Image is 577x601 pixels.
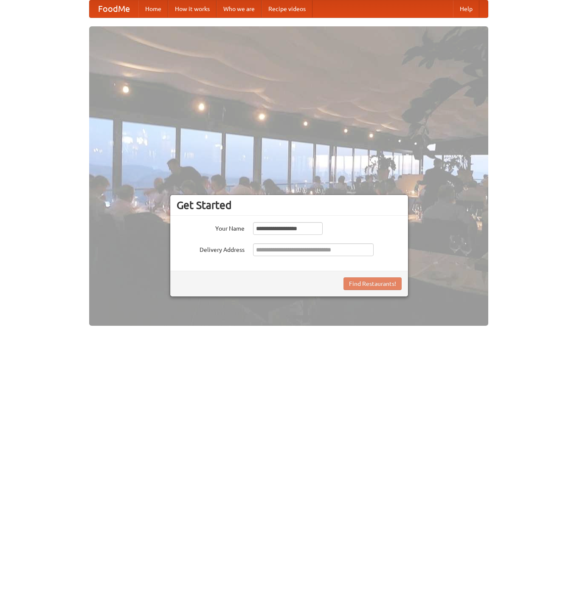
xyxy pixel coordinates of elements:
[168,0,217,17] a: How it works
[177,243,245,254] label: Delivery Address
[90,0,138,17] a: FoodMe
[343,277,402,290] button: Find Restaurants!
[217,0,262,17] a: Who we are
[453,0,479,17] a: Help
[177,199,402,212] h3: Get Started
[138,0,168,17] a: Home
[177,222,245,233] label: Your Name
[262,0,312,17] a: Recipe videos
